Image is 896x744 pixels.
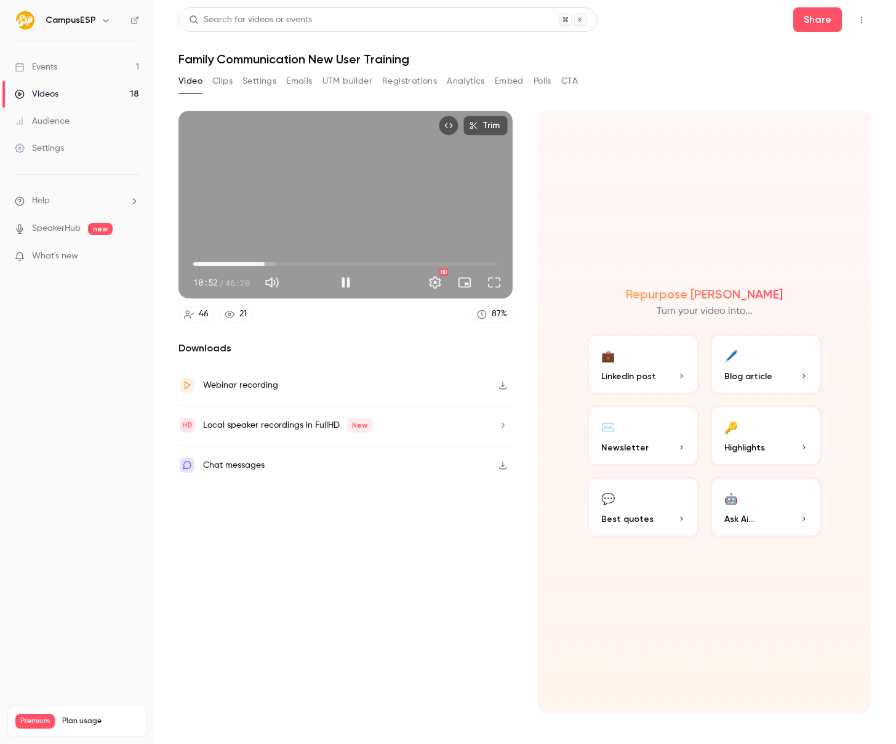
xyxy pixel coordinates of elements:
[178,52,871,66] h1: Family Communication New User Training
[423,270,447,295] button: Settings
[225,276,250,289] span: 46:20
[15,194,139,207] li: help-dropdown-opener
[15,142,64,154] div: Settings
[482,270,506,295] button: Full screen
[710,405,823,466] button: 🔑Highlights
[212,71,233,91] button: Clips
[46,14,96,26] h6: CampusESP
[62,716,138,726] span: Plan usage
[657,304,753,319] p: Turn your video into...
[193,276,218,289] span: 10:52
[219,276,224,289] span: /
[724,441,765,454] span: Highlights
[447,71,485,91] button: Analytics
[189,14,312,26] div: Search for videos or events
[463,116,508,135] button: Trim
[178,341,513,356] h2: Downloads
[15,10,35,30] img: CampusESP
[286,71,312,91] button: Emails
[88,223,113,235] span: new
[15,88,58,100] div: Videos
[15,714,55,729] span: Premium
[439,116,458,135] button: Embed video
[724,513,754,526] span: Ask Ai...
[15,61,57,73] div: Events
[586,405,700,466] button: ✉️Newsletter
[601,441,649,454] span: Newsletter
[561,71,578,91] button: CTA
[724,417,738,436] div: 🔑
[601,346,615,365] div: 💼
[601,489,615,508] div: 💬
[793,7,842,32] button: Share
[852,10,871,30] button: Top Bar Actions
[347,418,372,433] span: New
[242,71,276,91] button: Settings
[534,71,551,91] button: Polls
[219,306,252,322] a: 21
[124,251,139,262] iframe: Noticeable Trigger
[239,308,247,321] div: 21
[724,489,738,508] div: 🤖
[495,71,524,91] button: Embed
[203,458,265,473] div: Chat messages
[203,418,372,433] div: Local speaker recordings in FullHD
[586,476,700,538] button: 💬Best quotes
[15,115,70,127] div: Audience
[32,194,50,207] span: Help
[724,370,772,383] span: Blog article
[601,370,656,383] span: LinkedIn post
[199,308,209,321] div: 46
[322,71,372,91] button: UTM builder
[439,268,448,276] div: HD
[178,306,214,322] a: 46
[492,308,507,321] div: 87 %
[260,270,284,295] button: Mute
[710,334,823,395] button: 🖊️Blog article
[710,476,823,538] button: 🤖Ask Ai...
[334,270,358,295] button: Pause
[203,378,278,393] div: Webinar recording
[178,71,202,91] button: Video
[32,250,78,263] span: What's new
[382,71,437,91] button: Registrations
[724,346,738,365] div: 🖊️
[586,334,700,395] button: 💼LinkedIn post
[601,513,654,526] span: Best quotes
[32,222,81,235] a: SpeakerHub
[452,270,477,295] button: Turn on miniplayer
[601,417,615,436] div: ✉️
[626,287,783,302] h2: Repurpose [PERSON_NAME]
[471,306,513,322] a: 87%
[193,276,250,289] div: 10:52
